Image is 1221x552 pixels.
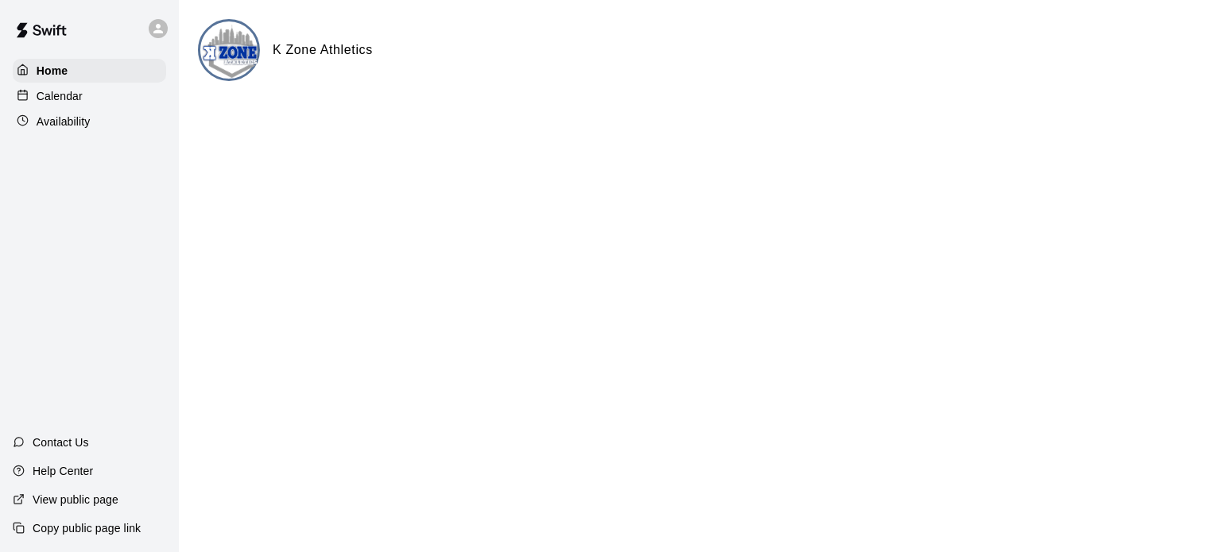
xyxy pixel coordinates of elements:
[37,88,83,104] p: Calendar
[33,492,118,508] p: View public page
[37,114,91,129] p: Availability
[13,84,166,108] a: Calendar
[37,63,68,79] p: Home
[33,463,93,479] p: Help Center
[33,520,141,536] p: Copy public page link
[273,40,373,60] h6: K Zone Athletics
[13,59,166,83] a: Home
[13,110,166,133] a: Availability
[200,21,260,81] img: K Zone Athletics logo
[33,434,89,450] p: Contact Us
